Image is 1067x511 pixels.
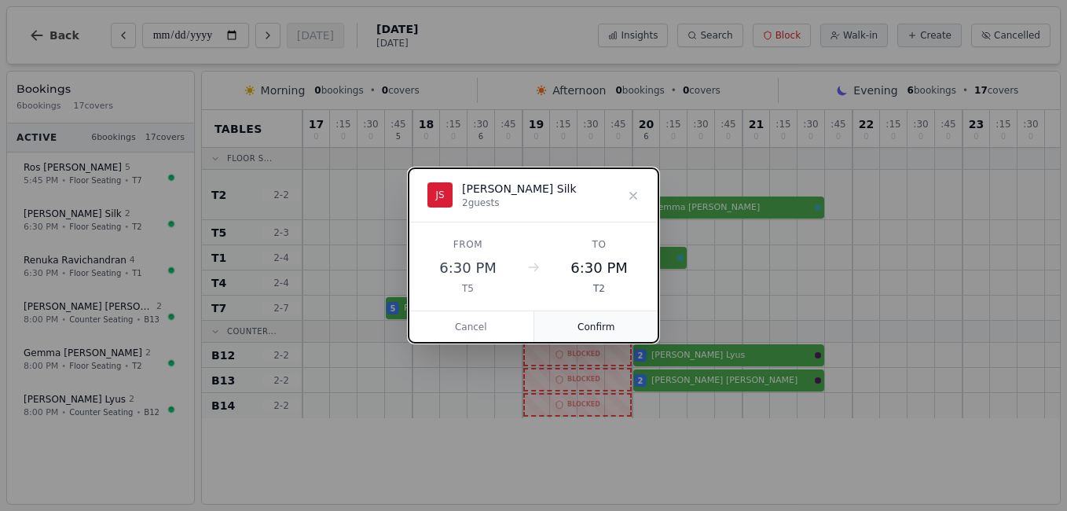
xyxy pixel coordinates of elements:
[427,182,453,208] div: JS
[427,257,508,279] div: 6:30 PM
[427,238,508,251] div: From
[462,197,577,209] div: 2 guests
[427,282,508,295] div: T5
[559,238,640,251] div: To
[559,282,640,295] div: T2
[462,181,577,197] div: [PERSON_NAME] Silk
[409,311,534,343] button: Cancel
[534,311,659,343] button: Confirm
[559,257,640,279] div: 6:30 PM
